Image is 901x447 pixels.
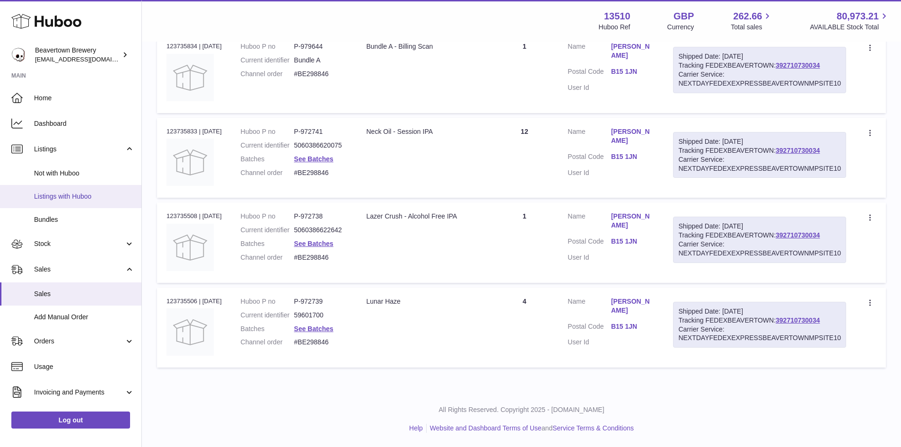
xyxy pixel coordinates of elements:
[366,127,481,136] div: Neck Oil - Session IPA
[241,42,294,51] dt: Huboo P no
[241,127,294,136] dt: Huboo P no
[294,226,348,235] dd: 5060386622642
[294,70,348,79] dd: #BE298846
[166,212,222,220] div: 123735508 | [DATE]
[35,55,139,63] span: [EMAIL_ADDRESS][DOMAIN_NAME]
[776,147,820,154] a: 392710730034
[294,297,348,306] dd: P-972739
[166,308,214,356] img: no-photo.jpg
[568,127,611,148] dt: Name
[611,297,655,315] a: [PERSON_NAME]
[810,23,890,32] span: AVAILABLE Stock Total
[568,83,611,92] dt: User Id
[427,424,634,433] li: and
[294,240,333,247] a: See Batches
[678,325,841,343] div: Carrier Service: NEXTDAYFEDEXEXPRESSBEAVERTOWNMPSITE10
[599,23,630,32] div: Huboo Ref
[490,118,558,198] td: 12
[568,253,611,262] dt: User Id
[34,94,134,103] span: Home
[166,224,214,271] img: no-photo.jpg
[34,239,124,248] span: Stock
[294,253,348,262] dd: #BE298846
[294,325,333,333] a: See Batches
[733,10,762,23] span: 262.66
[673,47,846,93] div: Tracking FEDEXBEAVERTOWN:
[673,217,846,263] div: Tracking FEDEXBEAVERTOWN:
[34,169,134,178] span: Not with Huboo
[241,297,294,306] dt: Huboo P no
[568,297,611,317] dt: Name
[568,322,611,333] dt: Postal Code
[294,127,348,136] dd: P-972741
[241,311,294,320] dt: Current identifier
[34,215,134,224] span: Bundles
[611,42,655,60] a: [PERSON_NAME]
[568,152,611,164] dt: Postal Code
[241,324,294,333] dt: Batches
[166,42,222,51] div: 123735834 | [DATE]
[241,168,294,177] dt: Channel order
[366,297,481,306] div: Lunar Haze
[366,42,481,51] div: Bundle A - Billing Scan
[611,322,655,331] a: B15 1JN
[604,10,630,23] strong: 13510
[776,61,820,69] a: 392710730034
[568,42,611,62] dt: Name
[294,42,348,51] dd: P-979644
[241,155,294,164] dt: Batches
[34,337,124,346] span: Orders
[241,253,294,262] dt: Channel order
[490,33,558,113] td: 1
[776,231,820,239] a: 392710730034
[241,226,294,235] dt: Current identifier
[673,132,846,178] div: Tracking FEDEXBEAVERTOWN:
[731,10,773,32] a: 262.66 Total sales
[294,168,348,177] dd: #BE298846
[430,424,542,432] a: Website and Dashboard Terms of Use
[611,127,655,145] a: [PERSON_NAME]
[241,141,294,150] dt: Current identifier
[34,192,134,201] span: Listings with Huboo
[241,212,294,221] dt: Huboo P no
[294,56,348,65] dd: Bundle A
[294,338,348,347] dd: #BE298846
[611,237,655,246] a: B15 1JN
[674,10,694,23] strong: GBP
[611,67,655,76] a: B15 1JN
[166,54,214,101] img: no-photo.jpg
[678,155,841,173] div: Carrier Service: NEXTDAYFEDEXEXPRESSBEAVERTOWNMPSITE10
[678,222,841,231] div: Shipped Date: [DATE]
[667,23,694,32] div: Currency
[34,362,134,371] span: Usage
[166,127,222,136] div: 123735833 | [DATE]
[294,155,333,163] a: See Batches
[678,240,841,258] div: Carrier Service: NEXTDAYFEDEXEXPRESSBEAVERTOWNMPSITE10
[294,311,348,320] dd: 59601700
[34,145,124,154] span: Listings
[678,307,841,316] div: Shipped Date: [DATE]
[241,338,294,347] dt: Channel order
[568,237,611,248] dt: Postal Code
[166,297,222,306] div: 123735506 | [DATE]
[568,168,611,177] dt: User Id
[34,119,134,128] span: Dashboard
[241,239,294,248] dt: Batches
[166,139,214,186] img: no-photo.jpg
[678,137,841,146] div: Shipped Date: [DATE]
[34,289,134,298] span: Sales
[678,52,841,61] div: Shipped Date: [DATE]
[294,212,348,221] dd: P-972738
[34,265,124,274] span: Sales
[241,56,294,65] dt: Current identifier
[490,202,558,282] td: 1
[11,48,26,62] img: internalAdmin-13510@internal.huboo.com
[366,212,481,221] div: Lazer Crush - Alcohol Free IPA
[776,316,820,324] a: 392710730034
[149,405,893,414] p: All Rights Reserved. Copyright 2025 - [DOMAIN_NAME]
[294,141,348,150] dd: 5060386620075
[409,424,423,432] a: Help
[568,212,611,232] dt: Name
[810,10,890,32] a: 80,973.21 AVAILABLE Stock Total
[34,313,134,322] span: Add Manual Order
